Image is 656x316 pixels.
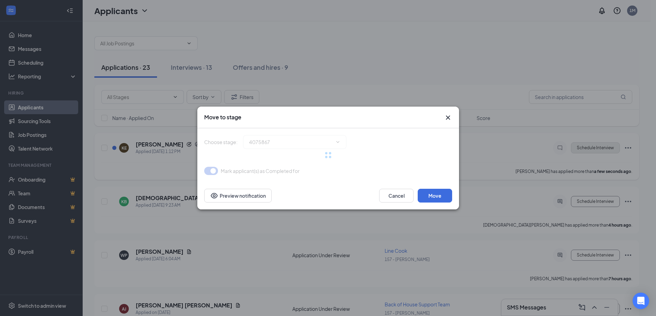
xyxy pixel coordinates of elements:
div: Open Intercom Messenger [633,293,649,309]
button: Move [418,189,452,203]
button: Preview notificationEye [204,189,272,203]
h3: Move to stage [204,113,241,121]
svg: Eye [210,192,218,200]
button: Close [444,113,452,122]
svg: Cross [444,113,452,122]
button: Cancel [379,189,414,203]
